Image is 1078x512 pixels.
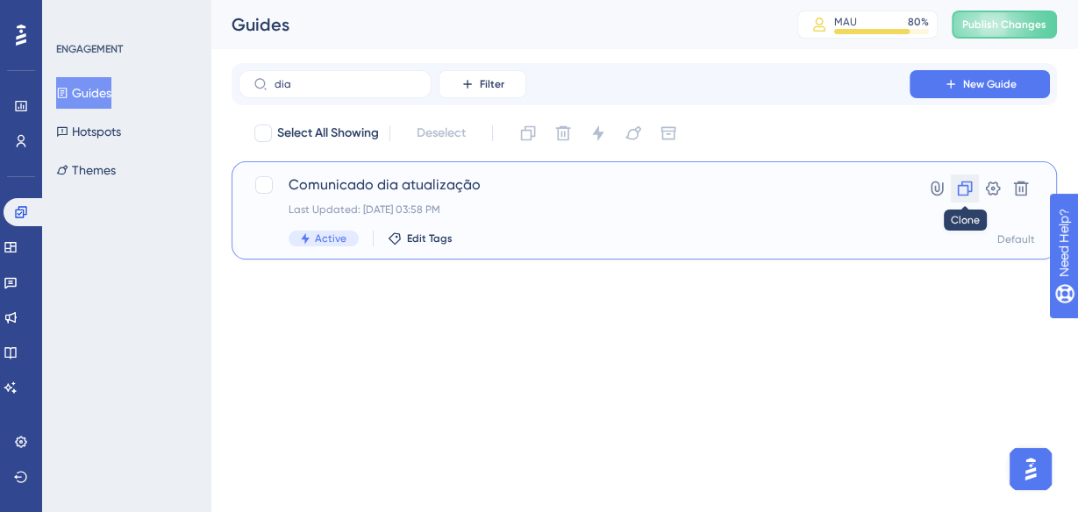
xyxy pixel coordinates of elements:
[41,4,110,25] span: Need Help?
[952,11,1057,39] button: Publish Changes
[834,15,857,29] div: MAU
[388,231,453,245] button: Edit Tags
[289,203,860,217] div: Last Updated: [DATE] 03:58 PM
[480,77,504,91] span: Filter
[439,70,526,98] button: Filter
[315,231,346,245] span: Active
[908,15,929,29] div: 80 %
[401,117,482,149] button: Deselect
[289,174,860,196] span: Comunicado dia atualização
[56,42,123,56] div: ENGAGEMENT
[56,116,121,147] button: Hotspots
[56,77,111,109] button: Guides
[997,232,1035,246] div: Default
[963,77,1017,91] span: New Guide
[277,123,379,144] span: Select All Showing
[962,18,1046,32] span: Publish Changes
[910,70,1050,98] button: New Guide
[417,123,466,144] span: Deselect
[275,78,417,90] input: Search
[56,154,116,186] button: Themes
[232,12,753,37] div: Guides
[1004,443,1057,495] iframe: UserGuiding AI Assistant Launcher
[407,231,453,245] span: Edit Tags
